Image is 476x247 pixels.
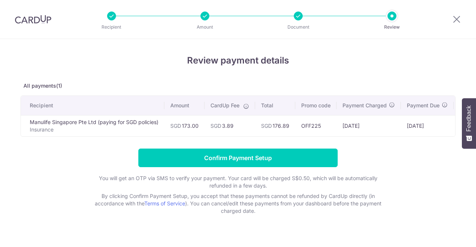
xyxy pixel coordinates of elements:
[364,23,419,31] p: Review
[144,200,185,207] a: Terms of Service
[210,102,239,109] span: CardUp Fee
[89,192,387,215] p: By clicking Confirm Payment Setup, you accept that these payments cannot be refunded by CardUp di...
[170,123,181,129] span: SGD
[401,115,454,136] td: [DATE]
[21,96,164,115] th: Recipient
[407,102,440,109] span: Payment Due
[205,115,255,136] td: 3.89
[255,115,295,136] td: 176.89
[271,23,326,31] p: Document
[84,23,139,31] p: Recipient
[337,115,401,136] td: [DATE]
[342,102,387,109] span: Payment Charged
[255,96,295,115] th: Total
[210,123,221,129] span: SGD
[466,105,472,131] span: Feedback
[295,115,337,136] td: OFF225
[21,115,164,136] td: Manulife Singapore Pte Ltd (paying for SGD policies)
[177,23,232,31] p: Amount
[20,54,456,67] h4: Review payment details
[15,15,51,24] img: CardUp
[295,96,337,115] th: Promo code
[462,98,476,149] button: Feedback - Show survey
[164,96,205,115] th: Amount
[20,82,456,90] p: All payments(1)
[89,175,387,189] p: You will get an OTP via SMS to verify your payment. Your card will be charged S$0.50, which will ...
[30,126,158,133] p: Insurance
[138,149,338,167] input: Confirm Payment Setup
[261,123,272,129] span: SGD
[164,115,205,136] td: 173.00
